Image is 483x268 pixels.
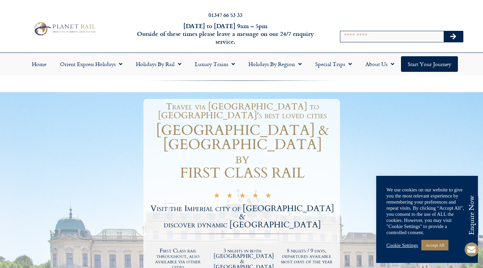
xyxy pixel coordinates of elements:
a: Holidays by Region [242,56,308,72]
div: Blocked (selector): [376,176,478,263]
i: ★ [214,192,220,200]
i: ★ [252,192,259,200]
a: Holidays by Rail [129,56,188,72]
a: Accept All [421,240,448,250]
button: Search [444,31,463,42]
h2: 8 nights / 9 days, departures available most days of the year [278,248,336,264]
div: We use cookies on our website to give you the most relevant experience by remembering your prefer... [386,187,468,235]
a: Home [25,56,53,72]
a: Orient Express Holidays [53,56,129,72]
i: ★ [265,192,271,200]
div: 5/5 [214,191,271,200]
i: ★ [239,192,246,200]
a: Start your Journey [401,56,458,72]
a: About Us [359,56,401,72]
img: Planet Rail Train Holidays Logo [32,21,98,37]
span: Travel via [GEOGRAPHIC_DATA] to [GEOGRAPHIC_DATA]'s best loved cities [158,101,327,121]
a: 01347 66 53 33 [208,11,242,19]
a: Special Trips [308,56,359,72]
h2: Visit the Imperial city of [GEOGRAPHIC_DATA] & discover dynamic [GEOGRAPHIC_DATA] [145,205,340,229]
h6: [DATE] to [DATE] 9am – 5pm Outside of these times please leave a message on our 24/7 enquiry serv... [130,22,320,46]
a: Luxury Trains [188,56,242,72]
a: Cookie Settings [386,242,418,248]
h1: [GEOGRAPHIC_DATA] & [GEOGRAPHIC_DATA] by FIRST CLASS RAIL [145,123,340,180]
nav: Menu [3,56,480,72]
i: ★ [226,192,233,200]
